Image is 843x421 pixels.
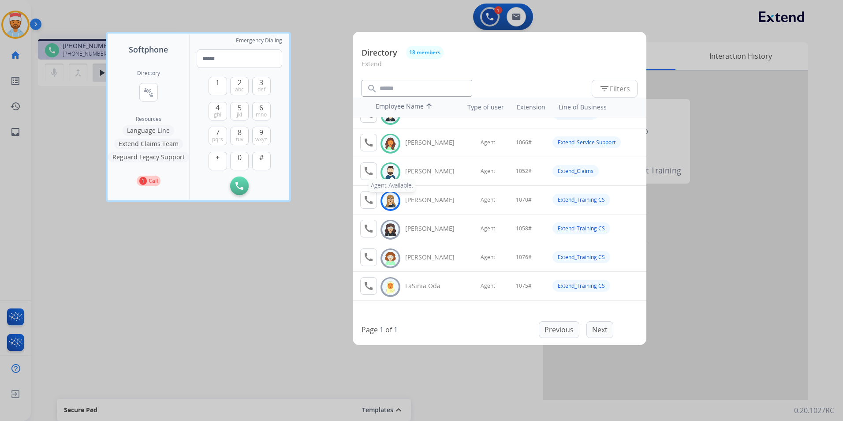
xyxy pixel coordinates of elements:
button: Filters [592,80,638,98]
img: avatar [384,137,397,150]
span: Agent [481,196,495,203]
span: 0 [238,152,242,163]
div: Extend_Training CS [552,280,610,292]
p: 1 [139,177,147,185]
button: 8tuv [230,127,249,145]
span: # [259,152,264,163]
span: 1052# [516,168,532,175]
span: + [216,152,220,163]
span: 4 [216,102,220,113]
div: LaSinia Oda [405,282,464,290]
p: Page [362,324,378,335]
p: Directory [362,47,397,59]
p: of [385,324,392,335]
img: avatar [384,252,397,265]
span: 1075# [516,282,532,289]
th: Line of Business [554,98,642,116]
span: Filters [599,83,630,94]
div: Extend_Claims [552,165,599,177]
div: [PERSON_NAME] [405,138,464,147]
div: Extend_Service Support [552,136,621,148]
span: 5 [238,102,242,113]
span: mno [256,111,267,118]
button: 7pqrs [209,127,227,145]
th: Extension [512,98,550,116]
mat-icon: call [363,223,374,234]
button: 6mno [252,102,271,120]
span: 2 [238,77,242,88]
mat-icon: arrow_upward [424,102,434,113]
img: avatar [384,194,397,208]
button: 0 [230,152,249,170]
img: avatar [384,223,397,237]
mat-icon: call [363,281,374,291]
p: Call [149,177,158,185]
img: call-button [235,182,243,190]
span: 6 [259,102,263,113]
mat-icon: call [363,252,374,263]
div: [PERSON_NAME] [405,224,464,233]
img: avatar [384,165,397,179]
button: 5jkl [230,102,249,120]
mat-icon: call [363,166,374,177]
span: Emergency Dialing [236,37,282,44]
span: 1066# [516,139,532,146]
button: Language Line [123,125,174,136]
div: Extend_Training CS [552,251,610,263]
span: def [257,86,265,93]
span: 1070# [516,196,532,203]
span: tuv [236,136,243,143]
button: 18 members [406,46,444,59]
span: 1058# [516,225,532,232]
span: Agent [481,139,495,146]
button: 1 [209,77,227,95]
button: Reguard Legacy Support [108,152,189,162]
span: 3 [259,77,263,88]
button: Extend Claims Team [114,139,183,149]
button: # [252,152,271,170]
span: wxyz [255,136,267,143]
span: Softphone [129,43,168,56]
span: ghi [214,111,221,118]
img: avatar [384,280,397,294]
div: [PERSON_NAME] [405,195,464,204]
div: Extend_Training CS [552,194,610,206]
mat-icon: connect_without_contact [143,87,154,98]
mat-icon: call [363,137,374,148]
span: 1 [216,77,220,88]
mat-icon: call [363,195,374,205]
button: 4ghi [209,102,227,120]
button: + [209,152,227,170]
span: pqrs [212,136,223,143]
span: 7 [216,127,220,138]
h2: Directory [137,70,160,77]
div: Agent Available. [369,179,415,192]
span: 9 [259,127,263,138]
div: [PERSON_NAME] [405,253,464,262]
div: Extend_Training CS [552,222,610,234]
button: Agent Available. [360,162,377,180]
span: 8 [238,127,242,138]
span: Resources [136,116,161,123]
span: Agent [481,282,495,289]
div: [PERSON_NAME] [405,167,464,176]
p: Extend [362,59,638,75]
span: jkl [237,111,242,118]
span: Agent [481,168,495,175]
span: 1076# [516,254,532,261]
mat-icon: filter_list [599,83,610,94]
button: 9wxyz [252,127,271,145]
button: 2abc [230,77,249,95]
button: 3def [252,77,271,95]
span: abc [235,86,244,93]
span: Agent [481,225,495,232]
button: 1Call [137,176,160,186]
span: Agent [481,254,495,261]
p: 0.20.1027RC [794,405,834,416]
mat-icon: search [367,83,377,94]
th: Type of user [455,98,508,116]
th: Employee Name [371,98,451,117]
